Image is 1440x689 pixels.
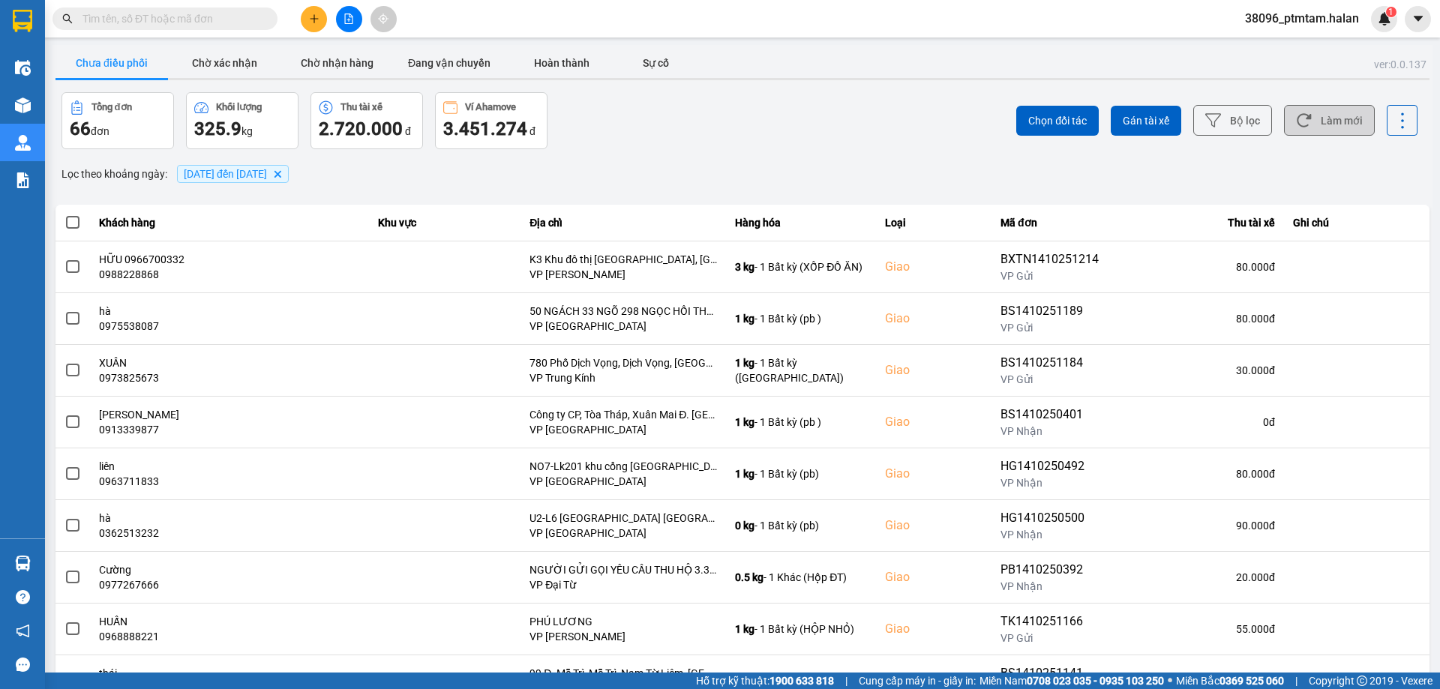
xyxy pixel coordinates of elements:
button: Thu tài xế2.720.000 đ [310,92,423,149]
div: XUÂN [99,355,360,370]
span: 325.9 [194,118,241,139]
span: question-circle [16,590,30,604]
span: 1 kg [735,313,754,325]
strong: 1900 633 818 [769,675,834,687]
span: Cung cấp máy in - giấy in: [859,673,976,689]
div: BS1410250401 [1000,406,1099,424]
img: warehouse-icon [15,60,31,76]
span: | [845,673,847,689]
div: - 1 Bất kỳ ([GEOGRAPHIC_DATA]) [735,355,867,385]
div: Thu tài xế [1117,214,1275,232]
span: message [16,658,30,672]
button: Ví Ahamove3.451.274 đ [435,92,547,149]
button: Sự cố [618,48,693,78]
div: Ví Ahamove [465,102,516,112]
span: caret-down [1411,12,1425,25]
div: HỮU 0966700332 [99,252,360,267]
span: 1 kg [735,623,754,635]
span: 13/10/2025 đến 14/10/2025, close by backspace [177,165,289,183]
div: Tổng đơn [91,102,132,112]
div: - 1 Khác (Hộp ĐT) [735,570,867,585]
div: VP [PERSON_NAME] [529,267,717,282]
div: BS1410251189 [1000,302,1099,320]
div: VP Nhận [1000,527,1099,542]
div: 99 Đ. Mễ Trì, Mễ Trì, Nam Từ Liêm, [GEOGRAPHIC_DATA] 10000, [GEOGRAPHIC_DATA] [529,666,717,681]
div: 20.000 đ [1117,570,1275,585]
div: VP Trung Kính [529,370,717,385]
th: Mã đơn [991,205,1108,241]
span: | [1295,673,1297,689]
div: PHÚ LƯƠNG [529,614,717,629]
div: VP Gửi [1000,268,1099,283]
strong: 0708 023 035 - 0935 103 250 [1027,675,1164,687]
div: TK1410251166 [1000,613,1099,631]
span: Miền Nam [979,673,1164,689]
div: Giao [885,620,982,638]
div: thái [99,666,360,681]
div: VP Gửi [1000,320,1099,335]
span: aim [378,13,388,24]
div: U2-L6 [GEOGRAPHIC_DATA] [GEOGRAPHIC_DATA], [GEOGRAPHIC_DATA] thị [GEOGRAPHIC_DATA], [GEOGRAPHIC_D... [529,511,717,526]
div: 0977267666 [99,577,360,592]
span: plus [309,13,319,24]
span: file-add [343,13,354,24]
div: Cường [99,562,360,577]
th: Địa chỉ [520,205,726,241]
svg: Delete [273,169,282,178]
div: VP [GEOGRAPHIC_DATA] [529,422,717,437]
input: Tìm tên, số ĐT hoặc mã đơn [82,10,259,27]
div: PB1410250392 [1000,561,1099,579]
span: 38096_ptmtam.halan [1233,9,1371,28]
button: Chọn đối tác [1016,106,1099,136]
img: icon-new-feature [1378,12,1391,25]
span: Chọn đối tác [1028,113,1087,128]
div: - 1 Bất kỳ (pb ) [735,415,867,430]
span: 1 kg [735,468,754,480]
div: 0 đ [1117,415,1275,430]
button: Gán tài xế [1111,106,1181,136]
div: Giao [885,413,982,431]
div: đơn [70,117,166,141]
div: 0963711833 [99,474,360,489]
div: đ [443,117,539,141]
span: 3.451.274 [443,118,527,139]
button: file-add [336,6,362,32]
div: VP [GEOGRAPHIC_DATA] [529,526,717,541]
span: 3 kg [735,261,754,273]
div: 0362513232 [99,526,360,541]
span: 66 [70,118,91,139]
th: Khách hàng [90,205,369,241]
div: VP Nhận [1000,424,1099,439]
div: BS1410251141 [1000,664,1099,682]
div: VP Nhận [1000,579,1099,594]
div: BXTN1410251214 [1000,250,1099,268]
div: NO7-Lk201 khu cổng [GEOGRAPHIC_DATA], XQC3+2Q4, P. [PERSON_NAME], [GEOGRAPHIC_DATA], [GEOGRAPHIC_... [529,459,717,474]
span: 13/10/2025 đến 14/10/2025 [184,168,267,180]
button: caret-down [1405,6,1431,32]
div: 0988228868 [99,267,360,282]
span: Gán tài xế [1123,113,1169,128]
div: 50 NGÁCH 33 NGÕ 298 NGỌC HỒI THANH TRÌ [529,304,717,319]
span: Miền Bắc [1176,673,1284,689]
span: 1 kg [735,416,754,428]
div: 0968888221 [99,629,360,644]
div: đ [319,117,415,141]
div: - 1 Bất kỳ (pb) [735,466,867,481]
span: notification [16,624,30,638]
span: ⚪️ [1168,678,1172,684]
div: 0975538087 [99,319,360,334]
div: VP Đại Từ [529,577,717,592]
div: VP [GEOGRAPHIC_DATA] [529,474,717,489]
strong: 0369 525 060 [1219,675,1284,687]
button: Bộ lọc [1193,105,1272,136]
button: Hoàn thành [505,48,618,78]
div: - 1 Bất kỳ (pb ) [735,311,867,326]
div: K3 Khu đô thị [GEOGRAPHIC_DATA], [GEOGRAPHIC_DATA], [GEOGRAPHIC_DATA], [GEOGRAPHIC_DATA], [GEOGRA... [529,252,717,267]
div: BS1410251184 [1000,354,1099,372]
div: NGƯỜI GỬI GỌI YÊU CẦU THU HỘ 3.300.000VNĐ, PHÍ THU HỘ 40K NGƯỜI GỬI THANH TOÁN [529,562,717,577]
th: Loại [876,205,991,241]
div: - 1 Bất kỳ (HỘP NHỎ) [735,622,867,637]
div: [PERSON_NAME] [99,407,360,422]
div: kg [194,117,290,141]
img: warehouse-icon [15,97,31,113]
